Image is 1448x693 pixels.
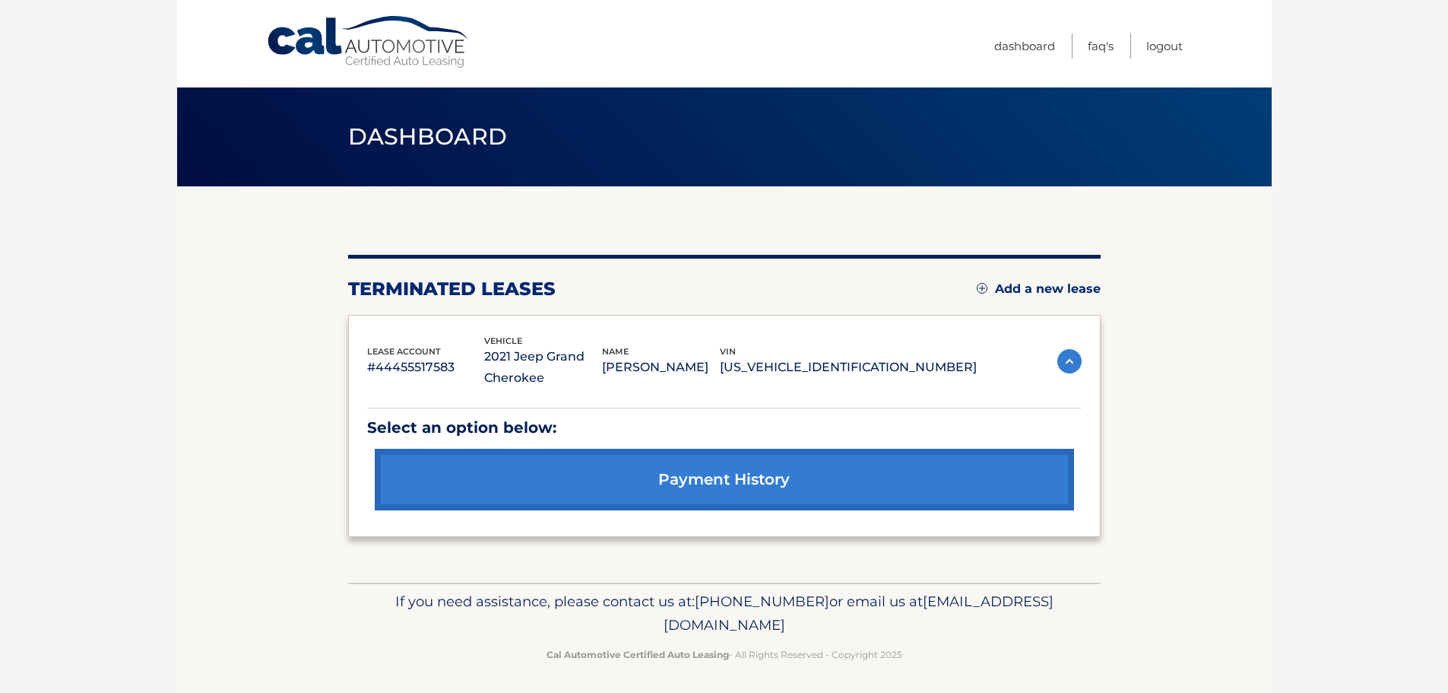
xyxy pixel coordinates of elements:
[358,647,1091,663] p: - All Rights Reserved - Copyright 2025
[1146,33,1183,59] a: Logout
[484,335,522,346] span: vehicle
[1057,349,1082,374] img: accordion-active.svg
[358,590,1091,638] p: If you need assistance, please contact us at: or email us at
[720,346,736,357] span: vin
[348,278,556,300] h2: terminated leases
[977,283,987,294] img: add.svg
[547,649,729,660] strong: Cal Automotive Certified Auto Leasing
[994,33,1055,59] a: Dashboard
[1088,33,1114,59] a: FAQ's
[602,346,629,357] span: name
[367,346,441,357] span: lease account
[266,15,471,69] a: Cal Automotive
[602,357,720,378] p: [PERSON_NAME]
[695,593,829,610] span: [PHONE_NUMBER]
[367,415,1082,441] p: Select an option below:
[348,122,508,151] span: Dashboard
[375,449,1074,510] a: payment history
[977,281,1101,297] a: Add a new lease
[720,357,977,378] p: [US_VEHICLE_IDENTIFICATION_NUMBER]
[484,346,602,389] p: 2021 Jeep Grand Cherokee
[367,357,485,378] p: #44455517583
